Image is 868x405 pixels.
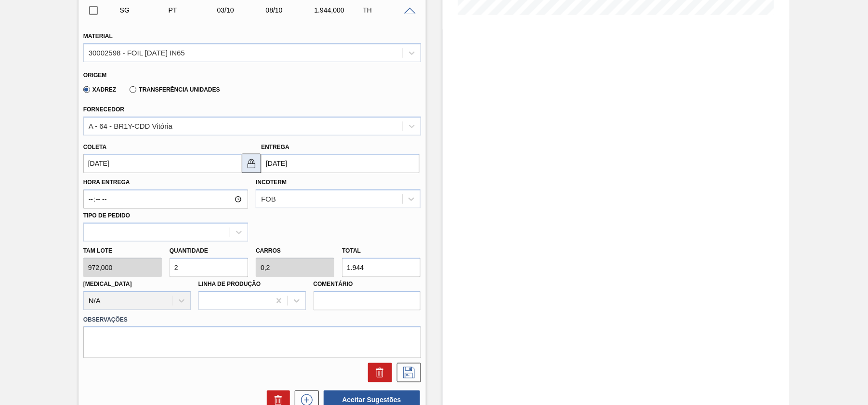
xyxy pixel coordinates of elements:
div: A - 64 - BR1Y-CDD Vitória [89,122,172,130]
label: Hora Entrega [83,175,248,189]
label: Material [83,33,113,40]
div: FOB [261,195,276,203]
label: Linha de Produção [198,281,261,287]
div: 30002598 - FOIL [DATE] IN65 [89,49,185,57]
label: Tam lote [83,244,162,258]
label: Observações [83,313,421,327]
label: Xadrez [83,86,117,93]
label: Tipo de pedido [83,212,130,219]
label: Fornecedor [83,106,124,113]
div: Sugestão Criada [118,6,171,14]
label: Comentário [314,277,421,291]
div: 03/10/2025 [215,6,269,14]
label: [MEDICAL_DATA] [83,281,132,287]
input: dd/mm/yyyy [261,154,420,173]
label: Carros [256,247,281,254]
input: dd/mm/yyyy [83,154,242,173]
button: locked [242,154,261,173]
div: 08/10/2025 [263,6,317,14]
label: Coleta [83,144,106,150]
div: Salvar Sugestão [392,363,421,382]
label: Incoterm [256,179,287,186]
label: Entrega [261,144,289,150]
label: Quantidade [170,247,208,254]
div: Excluir Sugestão [363,363,392,382]
label: Total [342,247,361,254]
div: 1.944,000 [312,6,366,14]
label: Origem [83,72,107,79]
div: Pedido de Transferência [166,6,220,14]
div: TH [360,6,414,14]
label: Transferência Unidades [130,86,220,93]
img: locked [246,158,257,169]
